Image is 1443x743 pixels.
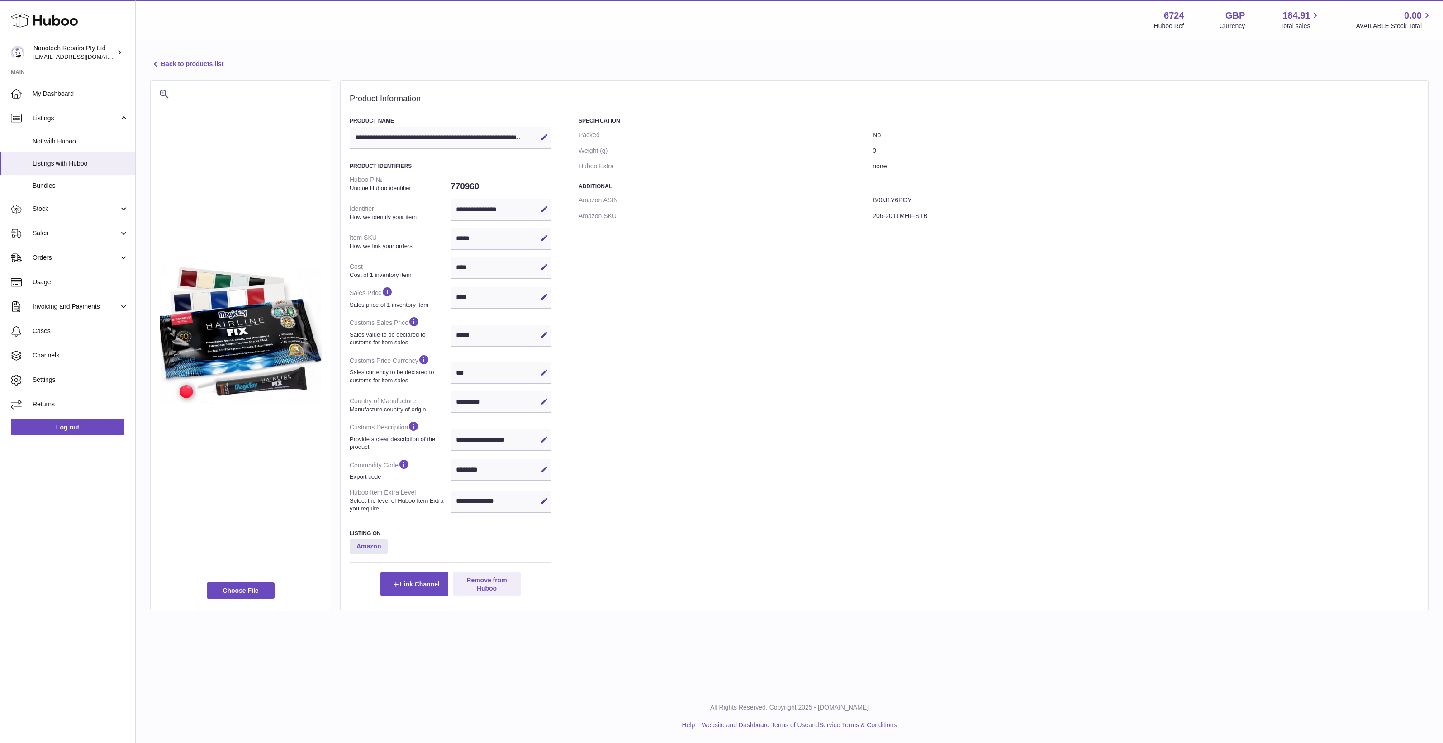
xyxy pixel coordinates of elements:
[33,137,128,146] span: Not with Huboo
[350,485,451,516] dt: Huboo Item Extra Level
[453,572,521,596] button: Remove from Huboo
[350,497,448,513] strong: Select the level of Huboo Item Extra you require
[143,703,1436,712] p: All Rights Reserved. Copyright 2025 - [DOMAIN_NAME]
[579,158,873,174] dt: Huboo Extra
[350,473,448,481] strong: Export code
[702,721,808,729] a: Website and Dashboard Terms of Use
[579,117,1419,124] h3: Specification
[350,184,448,192] strong: Unique Huboo identifier
[1164,10,1184,22] strong: 6724
[682,721,695,729] a: Help
[579,183,1419,190] h3: Additional
[350,455,451,485] dt: Commodity Code
[33,327,128,335] span: Cases
[451,177,551,196] dd: 770960
[579,143,873,159] dt: Weight (g)
[1282,10,1310,22] span: 184.91
[350,530,551,537] h3: Listing On
[33,181,128,190] span: Bundles
[150,59,223,70] a: Back to products list
[873,208,1419,224] dd: 206-2011MHF-STB
[579,192,873,208] dt: Amazon ASIN
[1404,10,1422,22] span: 0.00
[33,44,115,61] div: Nanotech Repairs Pty Ltd
[350,417,451,454] dt: Customs Description
[819,721,897,729] a: Service Terms & Conditions
[33,114,119,123] span: Listings
[11,419,124,435] a: Log out
[350,230,451,253] dt: Item SKU
[350,405,448,414] strong: Manufacture country of origin
[1280,10,1320,30] a: 184.91 Total sales
[33,351,128,360] span: Channels
[11,46,24,59] img: internalAdmin-6724@internal.huboo.com
[33,376,128,384] span: Settings
[350,350,451,388] dt: Customs Price Currency
[350,331,448,347] strong: Sales value to be declared to customs for item sales
[350,162,551,170] h3: Product Identifiers
[1154,22,1184,30] div: Huboo Ref
[33,53,133,60] span: [EMAIL_ADDRESS][DOMAIN_NAME]
[33,205,119,213] span: Stock
[33,159,128,168] span: Listings with Huboo
[1220,22,1245,30] div: Currency
[350,368,448,384] strong: Sales currency to be declared to customs for item sales
[350,213,448,221] strong: How we identify your item
[1356,22,1432,30] span: AVAILABLE Stock Total
[350,301,448,309] strong: Sales price of 1 inventory item
[350,282,451,312] dt: Sales Price
[33,90,128,98] span: My Dashboard
[350,539,388,554] strong: Amazon
[350,271,448,279] strong: Cost of 1 inventory item
[350,172,451,195] dt: Huboo P №
[350,94,1419,104] h2: Product Information
[350,393,451,417] dt: Country of Manufacture
[33,278,128,286] span: Usage
[1280,22,1320,30] span: Total sales
[350,435,448,451] strong: Provide a clear description of the product
[207,582,275,599] span: Choose File
[873,192,1419,208] dd: B00J1Y6PGY
[350,259,451,282] dt: Cost
[350,117,551,124] h3: Product Name
[160,265,322,406] img: 67241737496663.png
[33,229,119,238] span: Sales
[350,312,451,350] dt: Customs Sales Price
[1356,10,1432,30] a: 0.00 AVAILABLE Stock Total
[380,572,448,596] button: Link Channel
[1225,10,1245,22] strong: GBP
[350,201,451,224] dt: Identifier
[873,158,1419,174] dd: none
[873,143,1419,159] dd: 0
[33,302,119,311] span: Invoicing and Payments
[350,242,448,250] strong: How we link your orders
[873,127,1419,143] dd: No
[579,127,873,143] dt: Packed
[698,721,897,729] li: and
[33,253,119,262] span: Orders
[579,208,873,224] dt: Amazon SKU
[33,400,128,409] span: Returns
